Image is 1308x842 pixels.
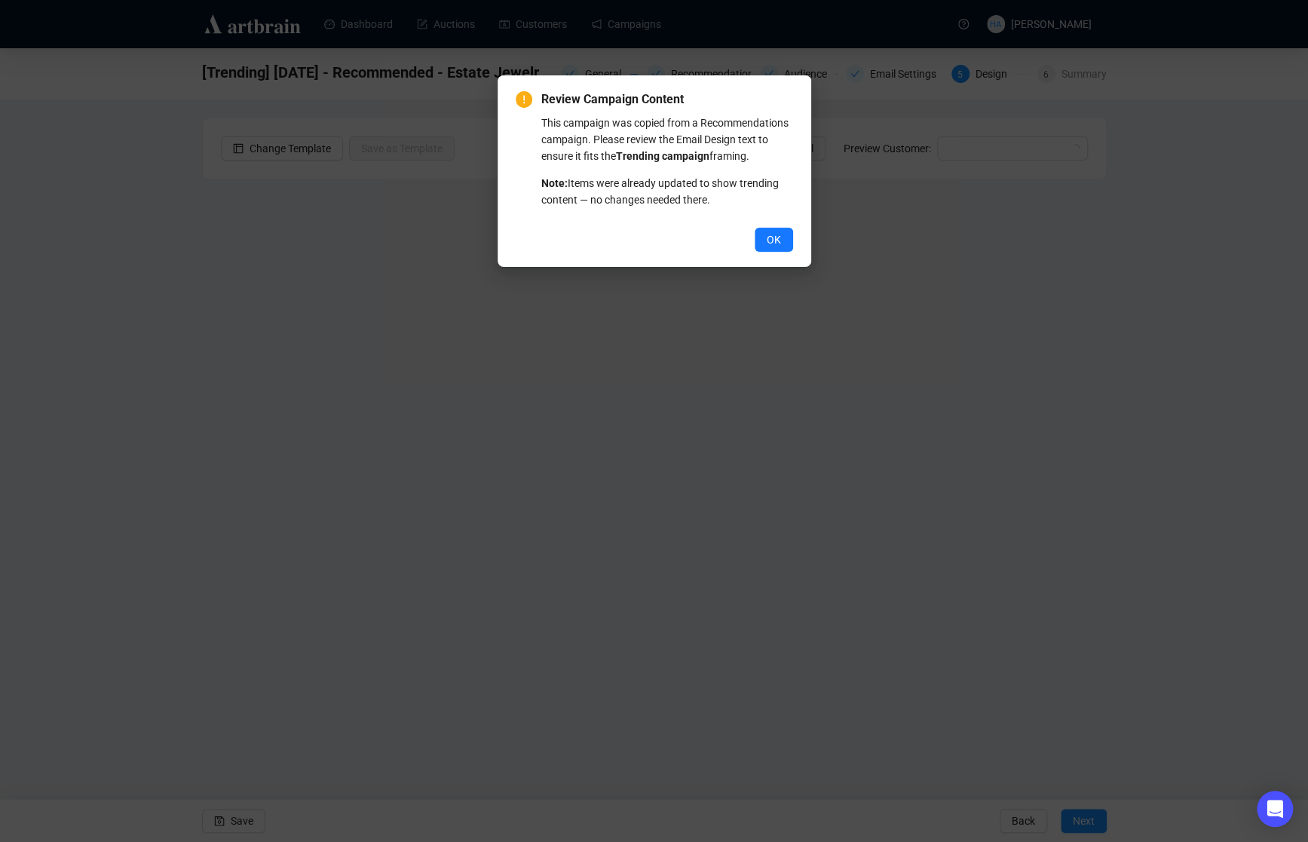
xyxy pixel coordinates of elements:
[541,115,793,164] p: This campaign was copied from a Recommendations campaign. Please review the Email Design text to ...
[755,228,793,252] button: OK
[541,175,793,208] p: Items were already updated to show trending content — no changes needed there.
[541,177,568,189] strong: Note:
[767,231,781,248] span: OK
[1257,791,1293,827] div: Open Intercom Messenger
[516,91,532,108] span: exclamation-circle
[616,150,709,162] strong: Trending campaign
[541,90,793,109] span: Review Campaign Content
